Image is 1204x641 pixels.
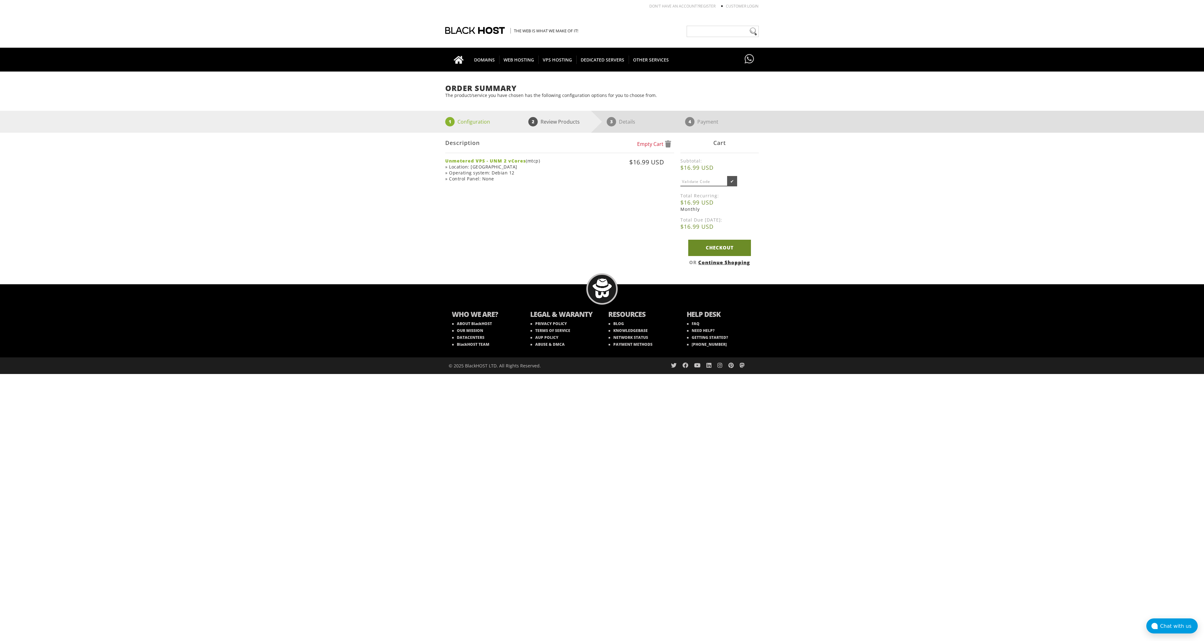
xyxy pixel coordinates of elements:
img: BlackHOST mascont, Blacky. [592,279,612,298]
div: $16.99 USD [573,158,664,179]
p: Review Products [541,117,580,126]
a: DOMAINS [470,48,499,72]
a: Empty Cart [637,141,671,147]
div: (mtcp) » Location: [GEOGRAPHIC_DATA] » Operating system: Debian 12 » Control Panel: None [445,158,571,182]
span: 2 [528,117,538,126]
a: REGISTER [699,3,716,9]
a: TERMS OF SERVICE [531,328,570,333]
b: $16.99 USD [680,199,759,206]
a: [PHONE_NUMBER] [687,342,727,347]
b: $16.99 USD [680,164,759,171]
a: WEB HOSTING [499,48,539,72]
div: © 2025 BlackHOST LTD. All Rights Reserved. [449,357,599,374]
b: RESOURCES [608,309,674,320]
a: NETWORK STATUS [609,335,648,340]
div: Chat with us [1160,623,1198,629]
input: Validate Code [680,177,727,186]
a: Customer Login [726,3,758,9]
a: Have questions? [743,48,756,71]
h1: Order Summary [445,84,759,92]
span: 1 [445,117,455,126]
span: DOMAINS [470,56,499,64]
span: 3 [607,117,616,126]
span: VPS HOSTING [538,56,577,64]
a: ABUSE & DMCA [531,342,565,347]
a: ABOUT BlackHOST [452,321,492,326]
label: Subtotal: [680,158,759,164]
span: The Web is what we make of it! [510,28,578,34]
a: NEED HELP? [687,328,715,333]
a: KNOWLEDGEBASE [609,328,648,333]
label: Total Due [DATE]: [680,217,759,223]
input: ✔ [727,176,737,186]
span: OTHER SERVICES [629,56,673,64]
a: PRIVACY POLICY [531,321,567,326]
b: WHO WE ARE? [452,309,518,320]
p: Configuration [457,117,490,126]
a: DEDICATED SERVERS [576,48,629,72]
li: Don't have an account? [640,3,716,9]
a: GETTING STARTED? [687,335,728,340]
a: Checkout [688,240,751,256]
div: Description [445,133,674,153]
a: OUR MISSION [452,328,483,333]
a: FAQ [687,321,700,326]
p: Payment [697,117,718,126]
span: WEB HOSTING [499,56,539,64]
a: BlackHOST TEAM [452,342,489,347]
label: Total Recurring: [680,193,759,199]
a: DATACENTERS [452,335,484,340]
button: Chat with us [1146,618,1198,633]
div: Cart [680,133,759,153]
a: OTHER SERVICES [629,48,673,72]
a: AUP POLICY [531,335,558,340]
p: Details [619,117,635,126]
a: Go to homepage [447,48,470,72]
span: Monthly [680,206,700,212]
b: HELP DESK [687,309,752,320]
p: The product/service you have chosen has the following configuration options for you to choose from. [445,92,759,98]
a: Continue Shopping [698,259,750,265]
b: $16.99 USD [680,223,759,230]
a: VPS HOSTING [538,48,577,72]
b: LEGAL & WARANTY [530,309,596,320]
div: OR [680,259,759,265]
a: PAYMENT METHODS [609,342,652,347]
input: Need help? [687,26,759,37]
span: 4 [685,117,694,126]
strong: Unmetered VPS - UNM 2 vCores [445,158,526,164]
a: BLOG [609,321,624,326]
span: DEDICATED SERVERS [576,56,629,64]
